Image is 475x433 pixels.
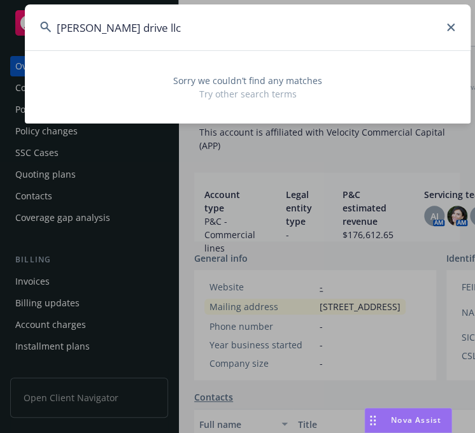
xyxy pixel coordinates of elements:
[391,415,441,425] span: Nova Assist
[365,408,381,432] div: Drag to move
[40,87,455,101] span: Try other search terms
[40,74,455,87] span: Sorry we couldn’t find any matches
[364,408,452,433] button: Nova Assist
[25,4,471,50] input: Search...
